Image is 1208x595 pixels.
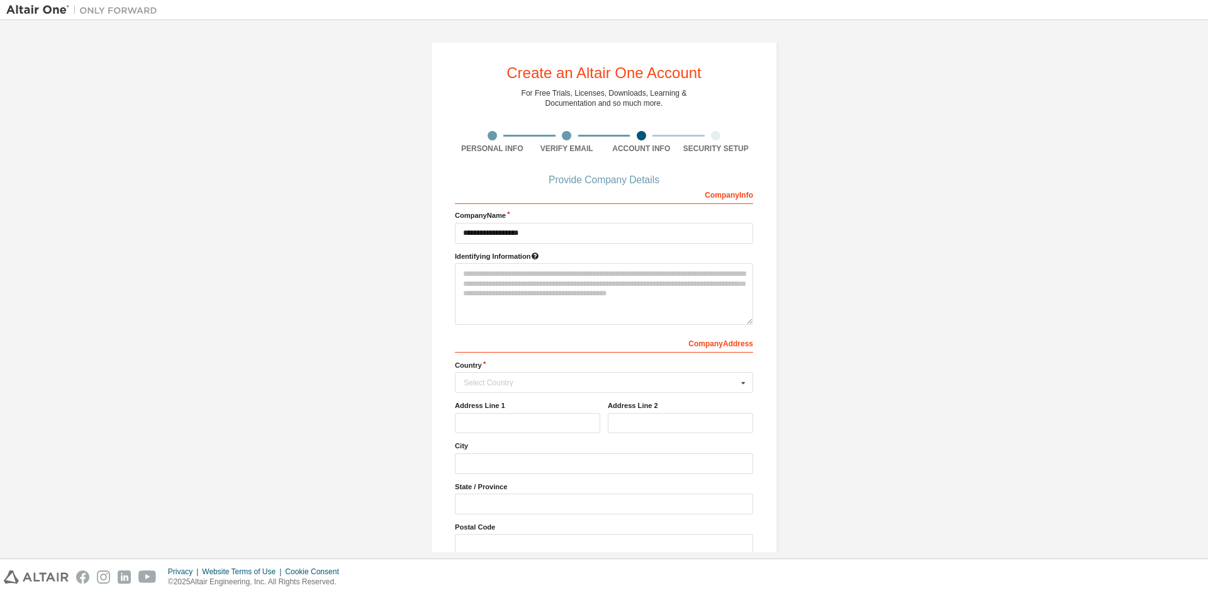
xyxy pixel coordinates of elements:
p: © 2025 Altair Engineering, Inc. All Rights Reserved. [168,577,347,587]
div: Personal Info [455,144,530,154]
div: Select Country [464,379,737,387]
div: Account Info [604,144,679,154]
div: Privacy [168,567,202,577]
img: altair_logo.svg [4,570,69,584]
label: State / Province [455,482,753,492]
div: Cookie Consent [285,567,346,577]
label: Company Name [455,210,753,220]
img: instagram.svg [97,570,110,584]
div: Website Terms of Use [202,567,285,577]
img: Altair One [6,4,164,16]
img: facebook.svg [76,570,89,584]
img: youtube.svg [138,570,157,584]
img: linkedin.svg [118,570,131,584]
div: For Free Trials, Licenses, Downloads, Learning & Documentation and so much more. [522,88,687,108]
label: Address Line 1 [455,400,600,411]
div: Company Info [455,184,753,204]
label: Please provide any information that will help our support team identify your company. Email and n... [455,251,753,261]
div: Company Address [455,332,753,353]
div: Verify Email [530,144,605,154]
label: Postal Code [455,522,753,532]
div: Create an Altair One Account [506,65,702,81]
label: City [455,441,753,451]
label: Country [455,360,753,370]
div: Provide Company Details [455,176,753,184]
label: Address Line 2 [608,400,753,411]
div: Security Setup [679,144,754,154]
